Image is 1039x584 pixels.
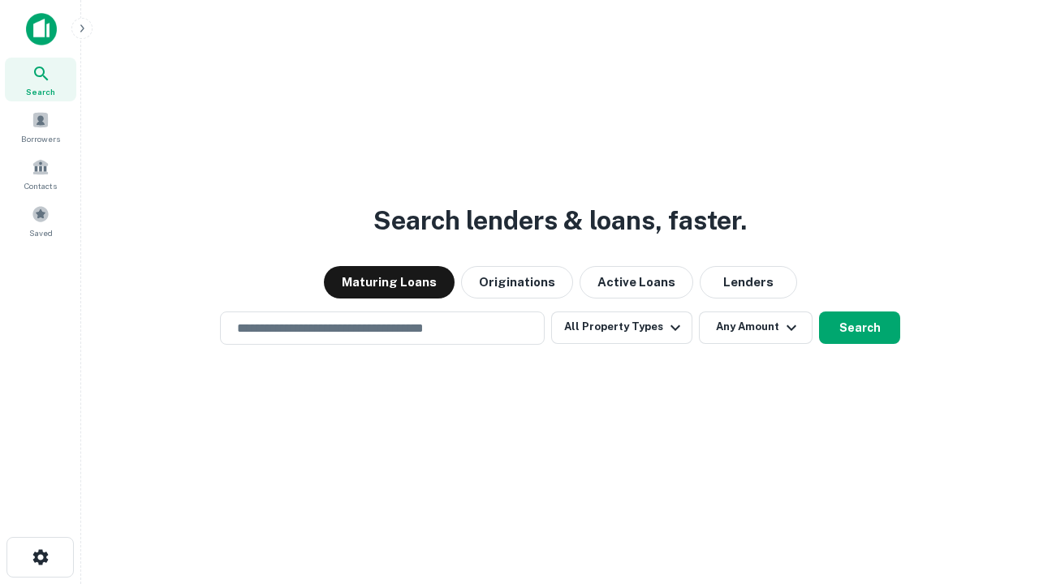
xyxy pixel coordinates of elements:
[5,58,76,101] a: Search
[958,454,1039,532] iframe: Chat Widget
[461,266,573,298] button: Originations
[24,179,57,192] span: Contacts
[21,132,60,145] span: Borrowers
[699,311,813,344] button: Any Amount
[26,13,57,45] img: capitalize-icon.png
[5,152,76,195] a: Contacts
[324,266,455,298] button: Maturing Loans
[373,201,747,240] h3: Search lenders & loans, faster.
[700,266,797,298] button: Lenders
[551,311,692,344] button: All Property Types
[29,226,53,239] span: Saved
[5,105,76,148] a: Borrowers
[819,311,900,344] button: Search
[580,266,693,298] button: Active Loans
[5,199,76,243] a: Saved
[26,85,55,98] span: Search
